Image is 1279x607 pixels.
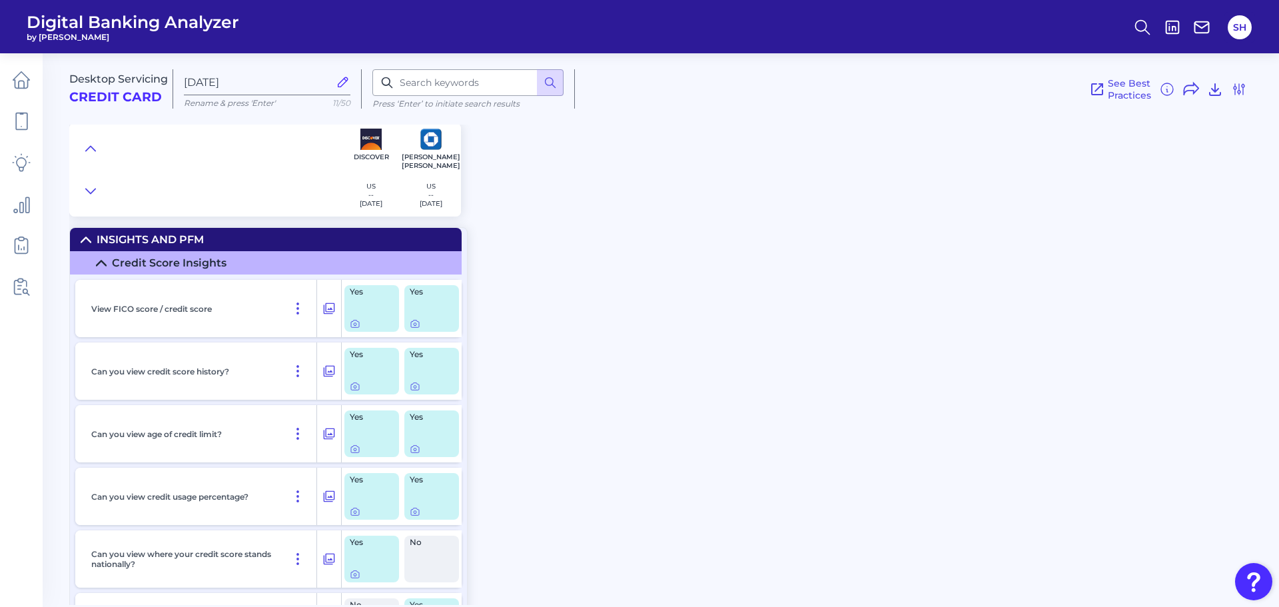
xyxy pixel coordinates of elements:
p: US [360,182,382,191]
span: No [410,538,446,546]
p: View FICO score / credit score [91,304,212,314]
span: Yes [350,288,386,296]
summary: Credit Score Insights [70,251,462,275]
p: [PERSON_NAME] [PERSON_NAME] [402,153,460,170]
p: [DATE] [360,199,382,208]
span: by [PERSON_NAME] [27,32,239,42]
button: Open Resource Center [1235,563,1272,600]
span: Yes [350,476,386,484]
summary: Insights and PFM [70,228,462,251]
p: Discover [354,153,389,161]
p: Can you view age of credit limit? [91,429,222,439]
span: See Best Practices [1108,77,1151,101]
input: Search keywords [372,69,564,96]
p: Press ‘Enter’ to initiate search results [372,99,564,109]
p: Can you view credit usage percentage? [91,492,248,502]
p: Rename & press 'Enter' [184,98,350,108]
span: Yes [410,288,446,296]
span: Yes [350,538,386,546]
span: Yes [410,350,446,358]
p: -- [420,191,442,199]
span: Desktop Servicing [69,73,168,85]
div: Credit Score Insights [112,257,226,269]
div: Insights and PFM [97,233,204,246]
a: See Best Practices [1089,77,1151,101]
span: Yes [350,350,386,358]
span: 11/50 [332,98,350,108]
p: Can you view where your credit score stands nationally? [91,549,274,569]
p: [DATE] [420,199,442,208]
span: Yes [410,476,446,484]
p: -- [360,191,382,199]
button: SH [1228,15,1252,39]
span: Digital Banking Analyzer [27,12,239,32]
span: Yes [350,413,386,421]
span: Yes [410,413,446,421]
h2: Credit Card [69,90,162,105]
p: US [420,182,442,191]
p: Can you view credit score history? [91,366,229,376]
